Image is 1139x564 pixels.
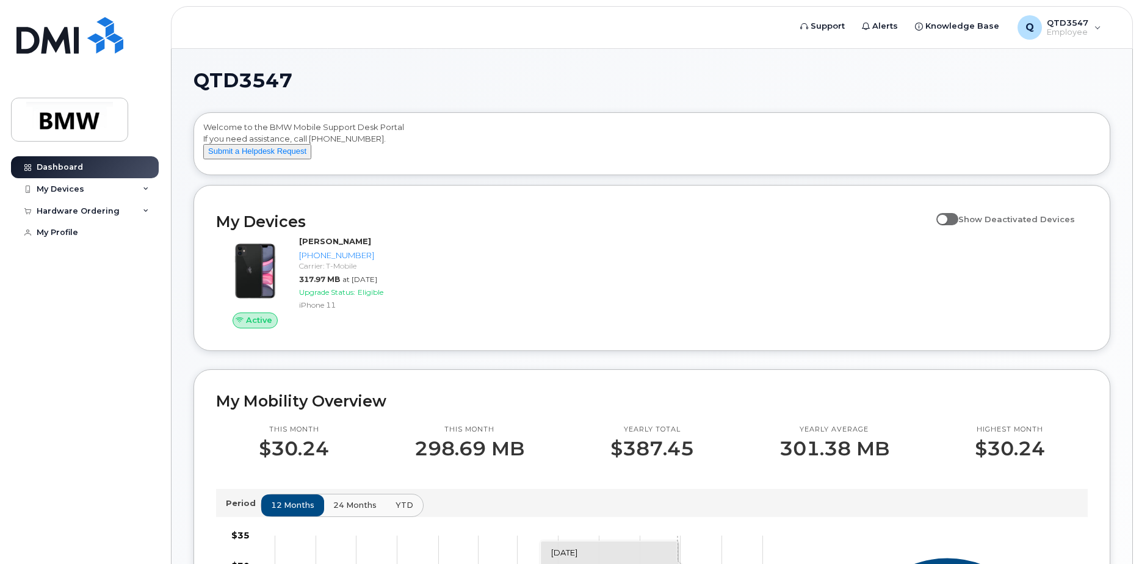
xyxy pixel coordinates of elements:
[299,275,340,284] span: 317.97 MB
[414,438,524,460] p: 298.69 MB
[299,300,418,310] div: iPhone 11
[299,236,371,246] strong: [PERSON_NAME]
[226,242,284,300] img: iPhone_11.jpg
[975,425,1045,435] p: Highest month
[779,438,889,460] p: 301.38 MB
[203,144,311,159] button: Submit a Helpdesk Request
[414,425,524,435] p: This month
[203,121,1101,170] div: Welcome to the BMW Mobile Support Desk Portal If you need assistance, call [PHONE_NUMBER].
[610,438,694,460] p: $387.45
[226,497,261,509] p: Period
[216,212,930,231] h2: My Devices
[259,438,329,460] p: $30.24
[342,275,377,284] span: at [DATE]
[259,425,329,435] p: This month
[216,236,423,328] a: Active[PERSON_NAME][PHONE_NUMBER]Carrier: T-Mobile317.97 MBat [DATE]Upgrade Status:EligibleiPhone 11
[396,499,413,511] span: YTD
[216,392,1088,410] h2: My Mobility Overview
[1086,511,1130,555] iframe: Messenger Launcher
[610,425,694,435] p: Yearly total
[246,314,272,326] span: Active
[203,146,311,156] a: Submit a Helpdesk Request
[358,287,383,297] span: Eligible
[299,287,355,297] span: Upgrade Status:
[779,425,889,435] p: Yearly average
[193,71,292,90] span: QTD3547
[231,530,250,541] tspan: $35
[975,438,1045,460] p: $30.24
[299,261,418,271] div: Carrier: T-Mobile
[936,208,946,217] input: Show Deactivated Devices
[958,214,1075,224] span: Show Deactivated Devices
[299,250,418,261] div: [PHONE_NUMBER]
[333,499,377,511] span: 24 months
